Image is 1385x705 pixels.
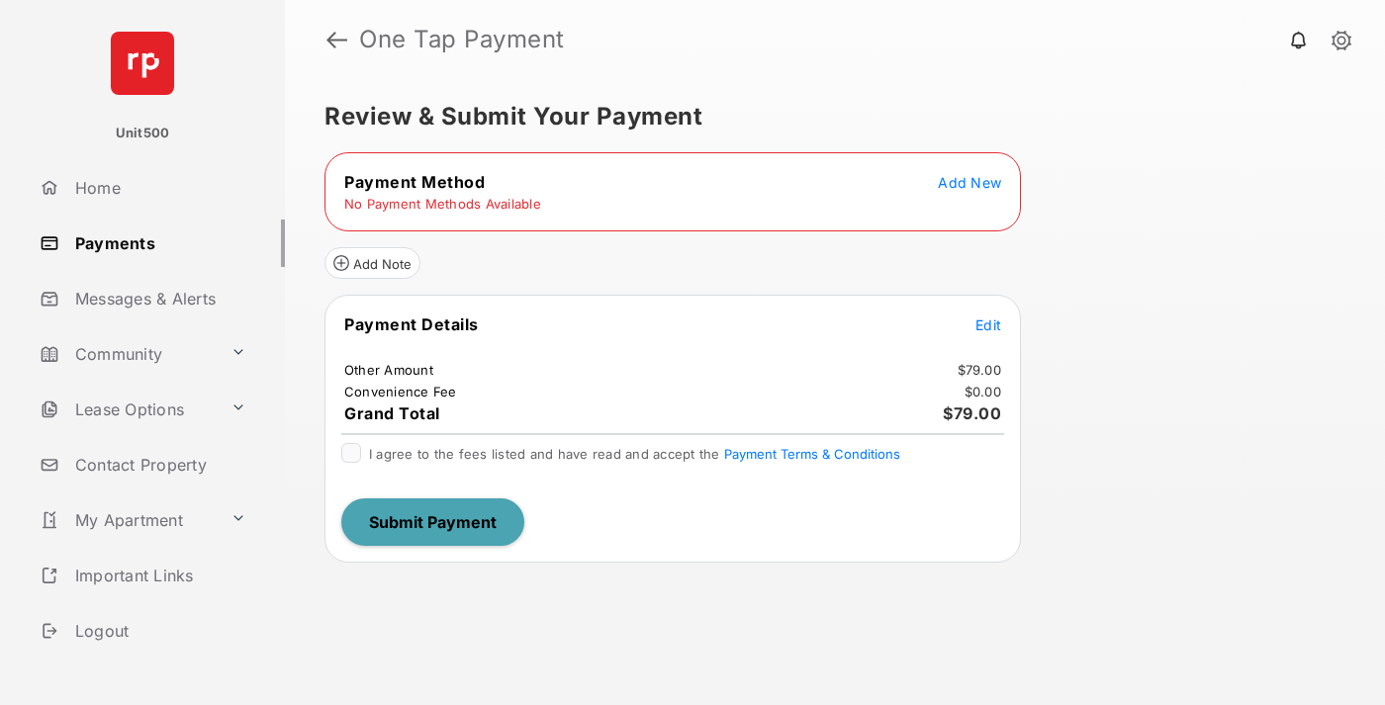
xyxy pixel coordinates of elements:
td: $79.00 [957,361,1003,379]
a: Logout [32,607,285,655]
a: Important Links [32,552,254,599]
button: Submit Payment [341,498,524,546]
img: svg+xml;base64,PHN2ZyB4bWxucz0iaHR0cDovL3d3dy53My5vcmcvMjAwMC9zdmciIHdpZHRoPSI2NCIgaGVpZ2h0PSI2NC... [111,32,174,95]
span: Add New [938,174,1001,191]
td: Convenience Fee [343,383,458,400]
td: $0.00 [964,383,1002,400]
span: Payment Details [344,314,479,334]
h5: Review & Submit Your Payment [324,105,1330,129]
td: Other Amount [343,361,434,379]
span: Grand Total [344,403,440,423]
p: Unit500 [116,124,170,143]
span: Payment Method [344,172,485,192]
a: Messages & Alerts [32,275,285,322]
button: Add Note [324,247,420,279]
a: My Apartment [32,496,223,544]
a: Community [32,330,223,378]
span: $79.00 [943,403,1001,423]
button: Edit [975,314,1001,334]
td: No Payment Methods Available [343,195,542,213]
strong: One Tap Payment [359,28,565,51]
a: Contact Property [32,441,285,488]
a: Home [32,164,285,212]
button: Add New [938,172,1001,192]
button: I agree to the fees listed and have read and accept the [724,446,900,462]
a: Payments [32,220,285,267]
span: I agree to the fees listed and have read and accept the [369,446,900,462]
a: Lease Options [32,386,223,433]
span: Edit [975,316,1001,333]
